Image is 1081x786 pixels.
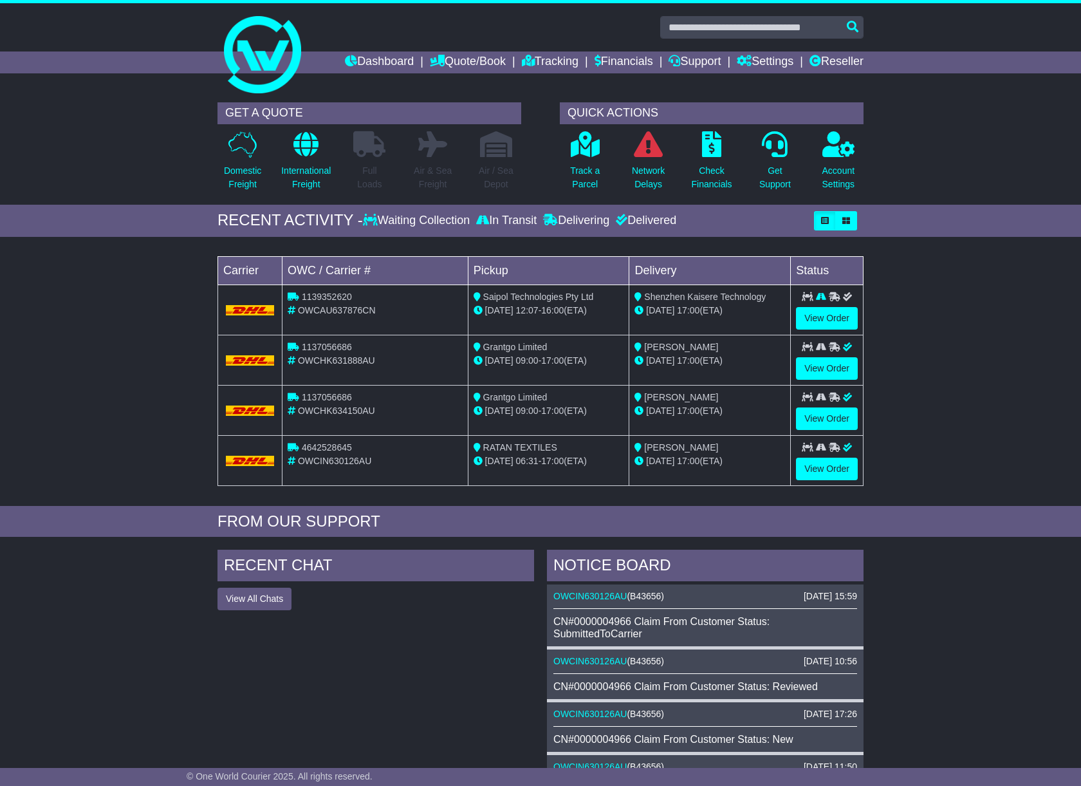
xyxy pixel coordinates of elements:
[553,656,627,666] a: OWCIN630126AU
[483,292,594,302] span: Saipol Technologies Pty Ltd
[631,131,665,198] a: NetworkDelays
[634,304,785,317] div: (ETA)
[474,404,624,418] div: - (ETA)
[541,355,564,366] span: 17:00
[298,305,376,315] span: OWCAU637876CN
[804,762,857,772] div: [DATE] 11:50
[553,709,857,720] div: ( )
[474,354,624,368] div: - (ETA)
[632,164,665,191] p: Network Delays
[691,131,733,198] a: CheckFinancials
[218,256,282,285] td: Carrier
[483,442,557,453] span: RATAN TEXTILES
[630,709,661,719] span: B43656
[353,164,385,191] p: Full Loads
[540,214,613,228] div: Delivering
[217,211,363,230] div: RECENT ACTIVITY -
[414,164,452,191] p: Air & Sea Freight
[226,305,274,315] img: DHL.png
[634,404,785,418] div: (ETA)
[217,102,521,124] div: GET A QUOTE
[553,709,627,719] a: OWCIN630126AU
[281,131,331,198] a: InternationalFreight
[485,305,513,315] span: [DATE]
[541,305,564,315] span: 16:00
[485,406,513,416] span: [DATE]
[226,355,274,366] img: DHL.png
[804,656,857,667] div: [DATE] 10:56
[822,164,855,191] p: Account Settings
[677,305,699,315] span: 17:00
[483,392,548,402] span: Grantgo Limited
[479,164,513,191] p: Air / Sea Depot
[644,392,718,402] span: [PERSON_NAME]
[634,454,785,468] div: (ETA)
[281,164,331,191] p: International Freight
[553,733,857,745] div: CN#0000004966 Claim From Customer Status: New
[474,304,624,317] div: - (ETA)
[217,512,864,531] div: FROM OUR SUPPORT
[430,51,506,73] a: Quote/Book
[634,354,785,368] div: (ETA)
[553,762,627,772] a: OWCIN630126AU
[569,131,600,198] a: Track aParcel
[282,256,468,285] td: OWC / Carrier #
[630,762,661,772] span: B43656
[677,355,699,366] span: 17:00
[226,406,274,416] img: DHL.png
[187,771,373,781] span: © One World Courier 2025. All rights reserved.
[553,680,857,693] div: CN#0000004966 Claim From Customer Status: Reviewed
[809,51,864,73] a: Reseller
[646,456,674,466] span: [DATE]
[553,591,857,602] div: ( )
[547,550,864,585] div: NOTICE BOARD
[644,442,718,453] span: [PERSON_NAME]
[644,342,718,352] span: [PERSON_NAME]
[553,656,857,667] div: ( )
[516,305,539,315] span: 12:07
[516,406,539,416] span: 09:00
[646,305,674,315] span: [DATE]
[646,355,674,366] span: [DATE]
[483,342,548,352] span: Grantgo Limited
[644,292,766,302] span: Shenzhen Kaisere Technology
[796,407,858,430] a: View Order
[613,214,676,228] div: Delivered
[541,406,564,416] span: 17:00
[298,406,375,416] span: OWCHK634150AU
[553,615,857,640] div: CN#0000004966 Claim From Customer Status: SubmittedToCarrier
[692,164,732,191] p: Check Financials
[302,342,352,352] span: 1137056686
[217,588,291,610] button: View All Chats
[804,591,857,602] div: [DATE] 15:59
[345,51,414,73] a: Dashboard
[677,456,699,466] span: 17:00
[646,406,674,416] span: [DATE]
[553,762,857,772] div: ( )
[485,456,513,466] span: [DATE]
[302,292,352,302] span: 1139352620
[522,51,578,73] a: Tracking
[485,355,513,366] span: [DATE]
[473,214,540,228] div: In Transit
[298,456,371,466] span: OWCIN630126AU
[223,131,262,198] a: DomesticFreight
[363,214,473,228] div: Waiting Collection
[630,591,661,601] span: B43656
[796,458,858,480] a: View Order
[541,456,564,466] span: 17:00
[302,442,352,453] span: 4642528645
[553,591,627,601] a: OWCIN630126AU
[516,355,539,366] span: 09:00
[629,256,791,285] td: Delivery
[804,709,857,720] div: [DATE] 17:26
[224,164,261,191] p: Domestic Freight
[737,51,793,73] a: Settings
[226,456,274,466] img: DHL.png
[516,456,539,466] span: 06:31
[677,406,699,416] span: 17:00
[298,355,375,366] span: OWCHK631888AU
[759,131,791,198] a: GetSupport
[796,357,858,380] a: View Order
[302,392,352,402] span: 1137056686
